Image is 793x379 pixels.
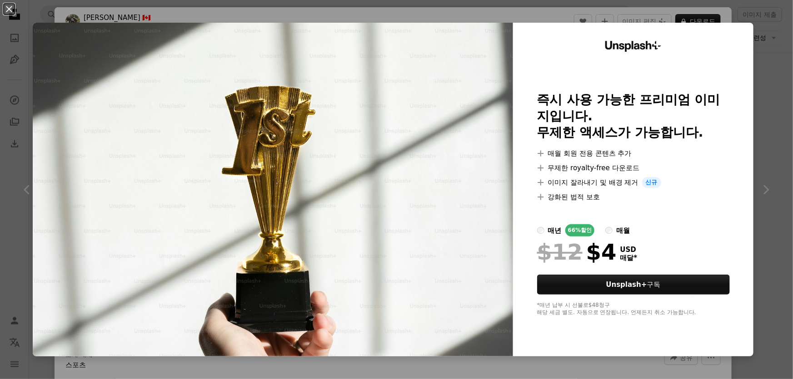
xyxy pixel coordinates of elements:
div: 매월 [616,225,630,236]
input: 매년66%할인 [537,227,544,234]
button: Unsplash+구독 [537,275,730,295]
li: 무제한 royalty-free 다운로드 [537,162,730,173]
li: 매월 회원 전용 콘텐츠 추가 [537,148,730,159]
span: $12 [537,240,583,264]
li: 이미지 잘라내기 및 배경 제거 [537,177,730,188]
input: 매월 [605,227,613,234]
span: 신규 [642,177,661,188]
div: 매년 [548,225,562,236]
h2: 즉시 사용 가능한 프리미엄 이미지입니다. 무제한 액세스가 가능합니다. [537,92,730,141]
span: USD [620,246,638,254]
li: 강화된 법적 보호 [537,192,730,202]
div: $4 [537,240,617,264]
div: *매년 납부 시 선불로 $48 청구 해당 세금 별도. 자동으로 연장됩니다. 언제든지 취소 가능합니다. [537,302,730,316]
strong: Unsplash+ [606,281,647,289]
div: 66% 할인 [565,224,595,236]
